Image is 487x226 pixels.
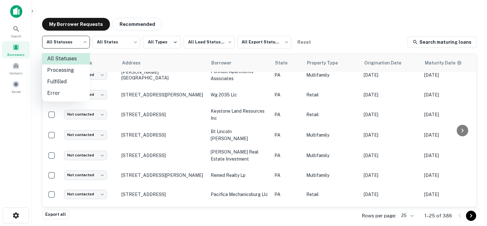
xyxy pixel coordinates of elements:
[42,87,90,99] li: Error
[42,76,90,87] li: Fulfilled
[42,53,90,64] li: All Statuses
[42,64,90,76] li: Processing
[455,175,487,206] iframe: Chat Widget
